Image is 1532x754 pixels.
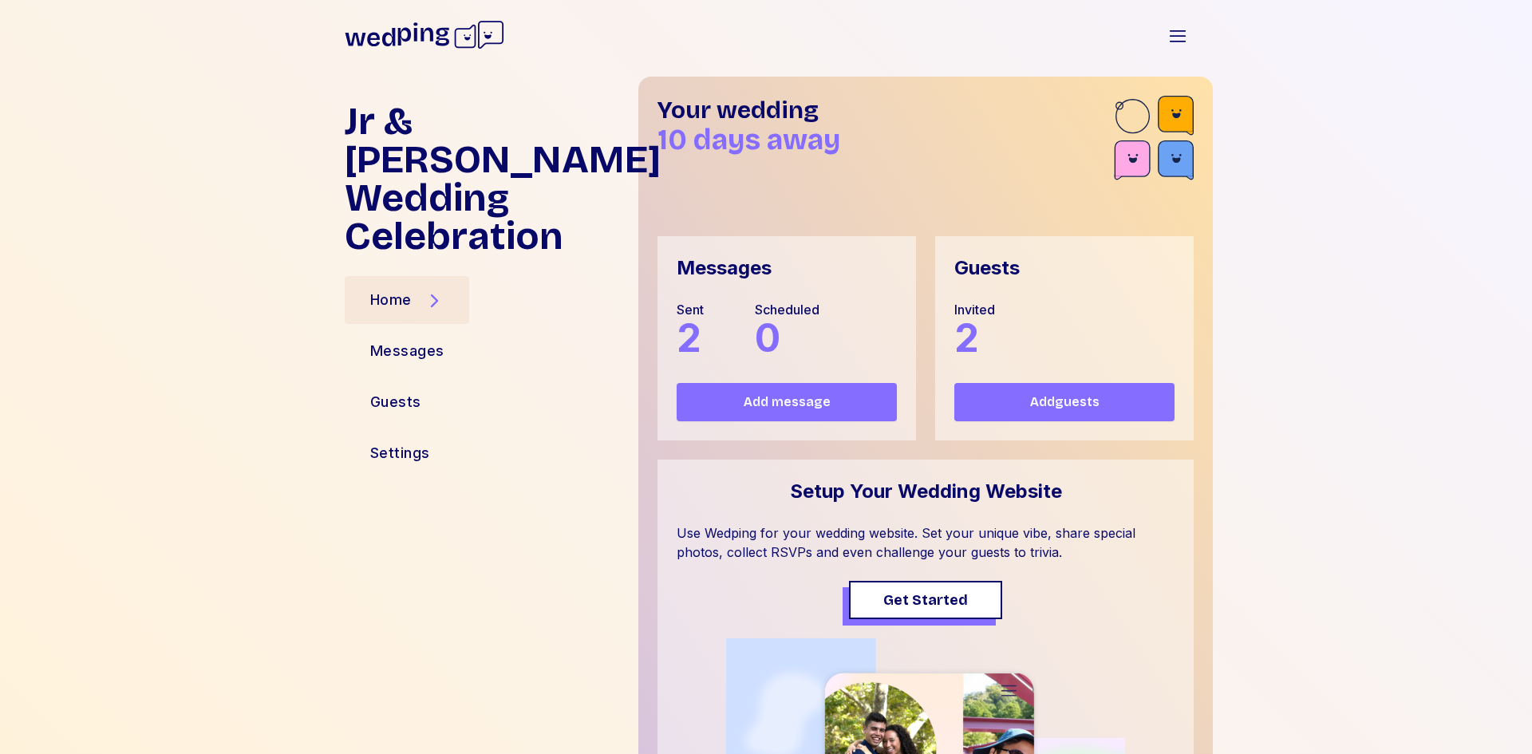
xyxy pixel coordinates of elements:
div: Setup Your Wedding Website [790,479,1062,504]
span: Add message [744,393,831,412]
button: Get Started [849,581,1002,619]
div: Guests [954,255,1020,281]
div: Scheduled [755,300,819,319]
span: 10 days away [657,123,840,157]
div: Invited [954,300,995,319]
div: Settings [370,442,430,464]
span: Add guests [1030,393,1100,412]
button: Addguests [954,383,1175,421]
div: Messages [370,340,444,362]
div: Use Wedping for your wedding website. Set your unique vibe, share special photos, collect RSVPs a... [677,523,1175,562]
span: 2 [954,314,979,361]
div: Sent [677,300,704,319]
img: guest-accent-br.svg [1114,96,1194,185]
h1: Jr & [PERSON_NAME] Wedding Celebration [345,102,626,255]
div: Messages [677,255,772,281]
span: 0 [755,314,780,361]
button: Add message [677,383,897,421]
h1: Your wedding [657,96,1114,124]
span: Get Started [883,589,968,611]
span: 2 [677,314,701,361]
div: Guests [370,391,421,413]
div: Home [370,289,412,311]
